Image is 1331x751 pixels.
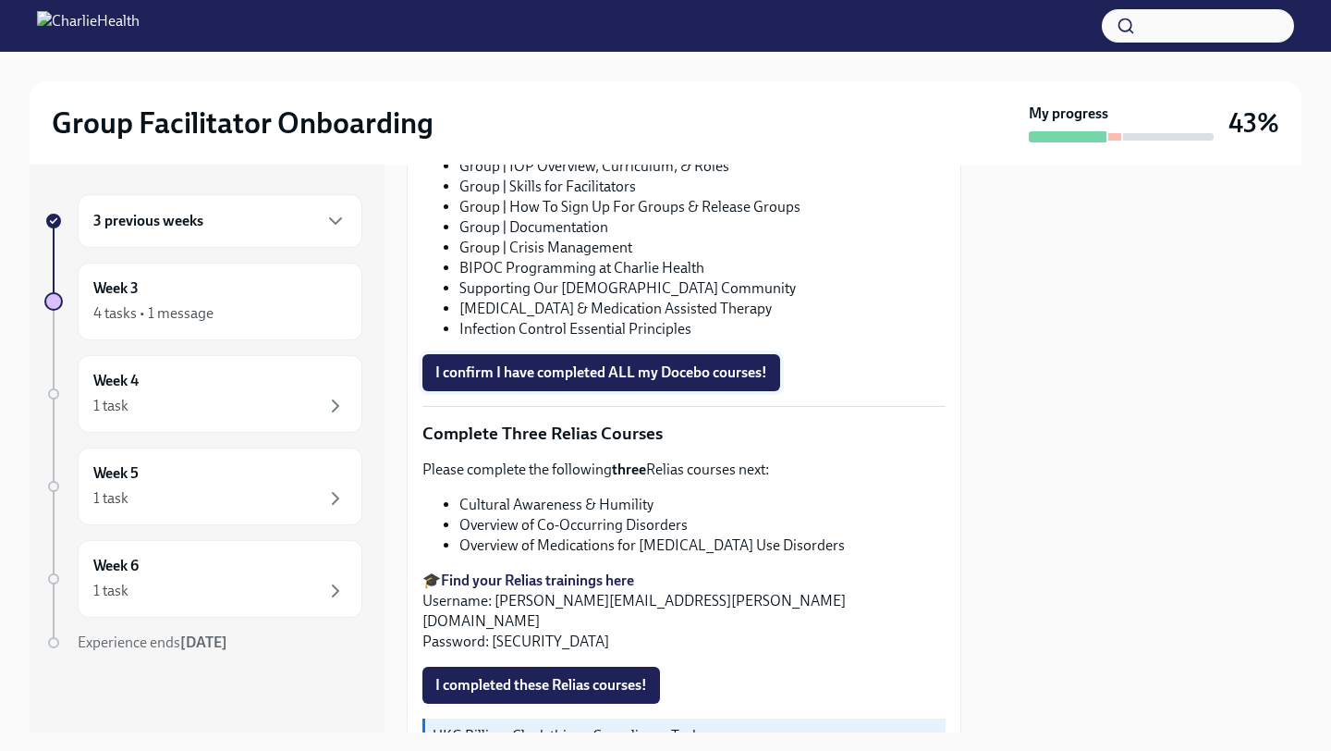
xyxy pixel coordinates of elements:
[441,572,634,589] a: Find your Relias trainings here
[422,422,946,446] p: Complete Three Relias Courses
[44,355,362,433] a: Week 41 task
[44,540,362,618] a: Week 61 task
[93,278,139,299] h6: Week 3
[459,319,946,339] li: Infection Control Essential Principles
[459,177,946,197] li: Group | Skills for Facilitators
[422,667,660,704] button: I completed these Relias courses!
[435,363,767,382] span: I confirm I have completed ALL my Docebo courses!
[459,156,946,177] li: Group | IOP Overview, Curriculum, & Roles
[93,488,128,509] div: 1 task
[435,676,647,695] span: I completed these Relias courses!
[93,303,214,324] div: 4 tasks • 1 message
[78,194,362,248] div: 3 previous weeks
[37,11,140,41] img: CharlieHealth
[612,461,646,478] strong: three
[93,556,139,576] h6: Week 6
[93,371,139,391] h6: Week 4
[459,197,946,217] li: Group | How To Sign Up For Groups & Release Groups
[93,581,128,601] div: 1 task
[44,448,362,525] a: Week 51 task
[459,258,946,278] li: BIPOC Programming at Charlie Health
[52,105,433,142] h2: Group Facilitator Onboarding
[1029,104,1108,124] strong: My progress
[459,278,946,299] li: Supporting Our [DEMOGRAPHIC_DATA] Community
[459,238,946,258] li: Group | Crisis Management
[459,536,946,556] li: Overview of Medications for [MEDICAL_DATA] Use Disorders
[93,463,139,484] h6: Week 5
[78,634,227,651] span: Experience ends
[459,515,946,536] li: Overview of Co-Occurring Disorders
[93,396,128,416] div: 1 task
[422,354,780,391] button: I confirm I have completed ALL my Docebo courses!
[44,263,362,340] a: Week 34 tasks • 1 message
[459,299,946,319] li: [MEDICAL_DATA] & Medication Assisted Therapy
[422,460,946,480] p: Please complete the following Relias courses next:
[422,571,946,652] p: 🎓 Username: [PERSON_NAME][EMAIL_ADDRESS][PERSON_NAME][DOMAIN_NAME] Password: [SECURITY_DATA]
[1228,106,1279,140] h3: 43%
[93,211,203,231] h6: 3 previous weeks
[459,495,946,515] li: Cultural Awareness & Humility
[459,217,946,238] li: Group | Documentation
[433,726,938,746] p: UKG Billing: Clock this as Compliance Task
[180,634,227,651] strong: [DATE]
